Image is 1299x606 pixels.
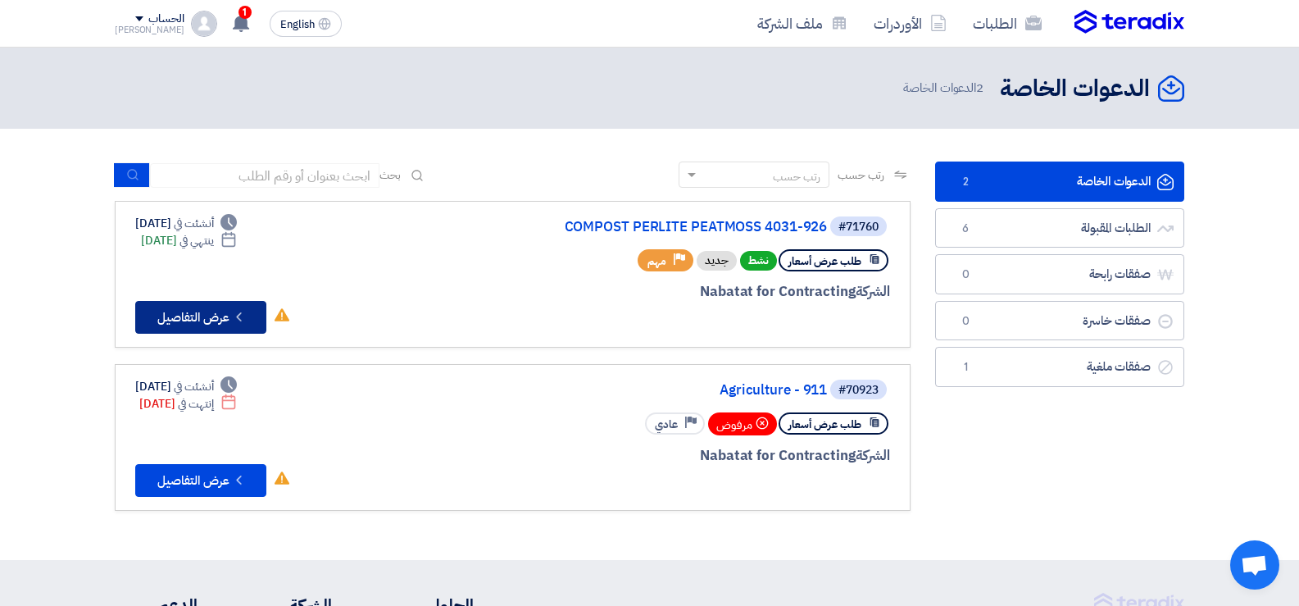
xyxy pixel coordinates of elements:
[647,253,666,269] span: مهم
[179,232,213,249] span: ينتهي في
[1000,73,1150,105] h2: الدعوات الخاصة
[178,395,213,412] span: إنتهت في
[174,215,213,232] span: أنشئت في
[935,347,1184,387] a: صفقات ملغية1
[956,174,975,190] span: 2
[960,4,1055,43] a: الطلبات
[788,253,861,269] span: طلب عرض أسعار
[191,11,217,37] img: profile_test.png
[856,281,891,302] span: الشركة
[270,11,342,37] button: English
[956,313,975,330] span: 0
[139,395,237,412] div: [DATE]
[135,215,237,232] div: [DATE]
[655,417,678,432] span: عادي
[856,445,891,466] span: الشركة
[861,4,960,43] a: الأوردرات
[956,359,975,376] span: 1
[148,12,184,26] div: الحساب
[838,221,879,233] div: #71760
[135,301,266,334] button: عرض التفاصيل
[740,251,777,271] span: نشط
[174,378,213,395] span: أنشئت في
[496,445,890,467] div: Nabatat for Contracting
[935,208,1184,248] a: الطلبات المقبولة6
[788,417,861,432] span: طلب عرض أسعار
[1230,540,1279,590] div: Open chat
[115,25,184,34] div: [PERSON_NAME]
[956,267,975,283] span: 0
[135,464,266,497] button: عرض التفاصيل
[744,4,861,43] a: ملف الشركة
[496,281,890,303] div: Nabatat for Contracting
[773,168,820,185] div: رتب حسب
[238,6,252,19] span: 1
[280,19,315,30] span: English
[499,220,827,235] a: COMPOST PERLITE PEATMOSS 4031-926
[379,166,401,184] span: بحث
[935,301,1184,341] a: صفقات خاسرة0
[838,385,879,396] div: #70923
[141,232,237,249] div: [DATE]
[697,251,737,271] div: جديد
[903,79,987,98] span: الدعوات الخاصة
[956,221,975,237] span: 6
[935,254,1184,294] a: صفقات رابحة0
[935,162,1184,202] a: الدعوات الخاصة2
[838,166,884,184] span: رتب حسب
[1074,10,1184,34] img: Teradix logo
[976,79,983,97] span: 2
[499,383,827,398] a: Agriculture - 911
[135,378,237,395] div: [DATE]
[708,412,777,435] div: مرفوض
[150,163,379,188] input: ابحث بعنوان أو رقم الطلب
